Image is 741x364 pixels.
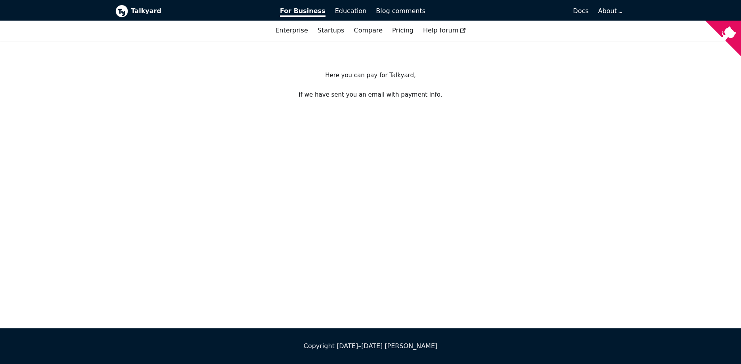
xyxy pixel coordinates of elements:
[115,5,269,17] a: Talkyard logoTalkyard
[115,341,626,351] div: Copyright [DATE]–[DATE] [PERSON_NAME]
[573,7,588,15] span: Docs
[280,7,326,17] span: For Business
[313,24,349,37] a: Startups
[387,24,418,37] a: Pricing
[598,7,621,15] a: About
[330,4,371,18] a: Education
[418,24,471,37] a: Help forum
[270,24,312,37] a: Enterprise
[376,7,425,15] span: Blog comments
[354,27,383,34] a: Compare
[131,6,269,16] b: Talkyard
[335,7,367,15] span: Education
[423,27,466,34] span: Help forum
[430,4,594,18] a: Docs
[371,4,430,18] a: Blog comments
[115,5,128,17] img: Talkyard logo
[275,4,330,18] a: For Business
